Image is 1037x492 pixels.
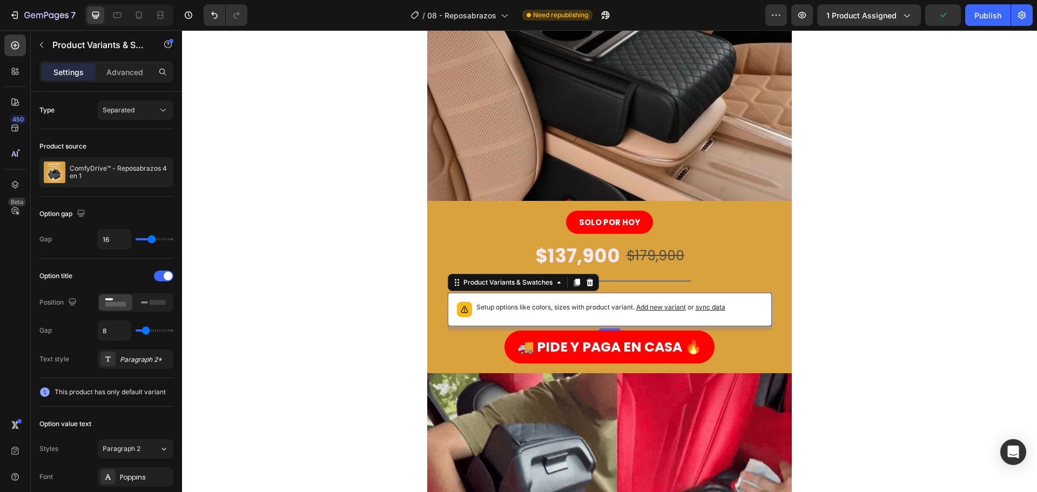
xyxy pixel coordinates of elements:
div: Beta [8,198,26,206]
span: / [422,10,425,21]
button: Separated [98,100,173,120]
div: Text style [39,354,69,364]
div: $137,900 [352,212,439,239]
input: Auto [98,230,131,249]
button: Publish [965,4,1011,26]
span: Need republishing [533,10,588,20]
p: SOLO POR HOY [397,185,458,199]
div: Publish [974,10,1001,21]
div: Option title [39,271,72,281]
p: ComfyDrive™ - Reposabrazos 4 en 1 [70,165,169,180]
button: <p>SOLO POR HOY</p> [384,180,471,204]
div: $179,900 [443,216,503,236]
div: Option gap [39,207,87,221]
p: Settings [53,66,84,78]
div: 450 [10,115,26,124]
div: Undo/Redo [204,4,247,26]
div: Poppins [120,473,171,482]
div: Gap [39,234,52,244]
p: Product Variants & Swatches [52,38,144,51]
div: Product source [39,141,86,151]
button: Paragraph 2 [98,439,173,459]
img: product feature img [44,161,65,183]
div: Gap [39,326,52,335]
div: Paragraph 2* [120,355,171,365]
div: Position [39,295,79,310]
span: 08 - Reposabrazos [427,10,496,21]
span: 1 product assigned [826,10,897,21]
p: Advanced [106,66,143,78]
a: 🚚 PIDE Y PAGA EN CASA 🔥 [322,300,533,333]
div: Option value text [39,419,91,429]
button: 7 [4,4,80,26]
span: Add new variant [454,273,504,281]
span: This product has only default variant [55,387,166,397]
button: 1 product assigned [817,4,921,26]
iframe: Design area [182,30,1037,492]
span: Separated [103,106,134,114]
input: Auto [98,321,131,340]
p: Setup options like colors, sizes with product variant. [294,272,543,282]
span: or [504,273,543,281]
p: 🚚 PIDE Y PAGA EN CASA 🔥 [335,305,520,329]
span: sync data [514,273,543,281]
p: 7 [71,9,76,22]
div: Styles [39,444,58,454]
div: Open Intercom Messenger [1000,439,1026,465]
span: Paragraph 2 [103,444,140,454]
div: Product Variants & Swatches [279,247,373,257]
div: Font [39,472,53,482]
div: Type [39,105,55,115]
